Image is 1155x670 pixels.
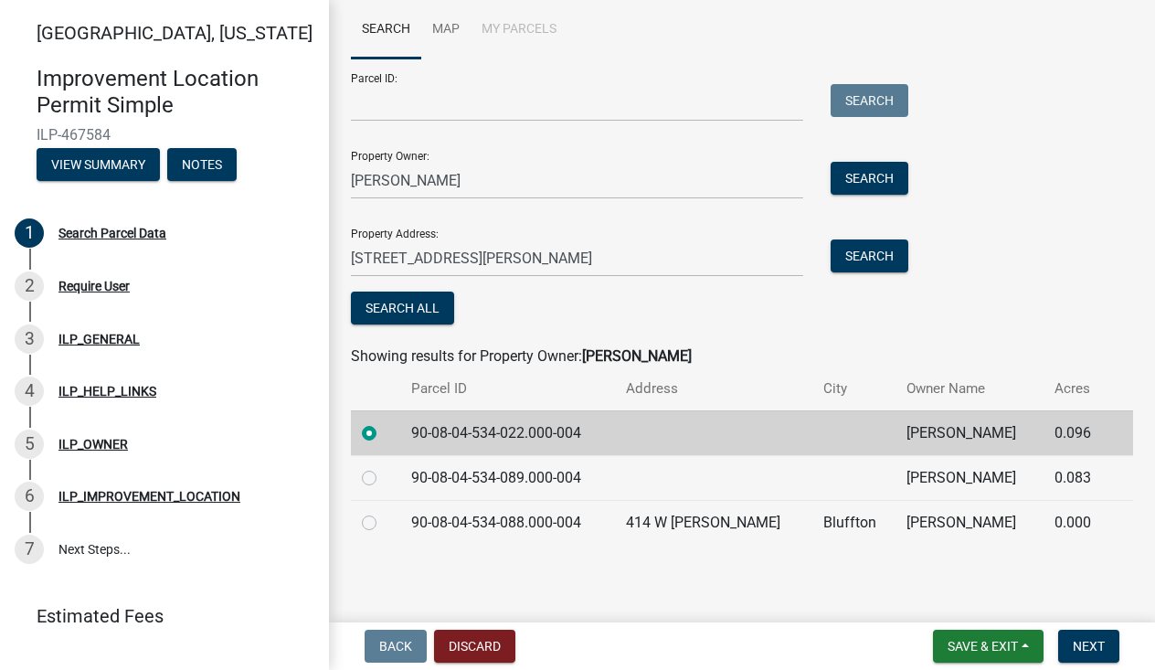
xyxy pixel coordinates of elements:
[37,148,160,181] button: View Summary
[812,500,896,545] td: Bluffton
[58,385,156,398] div: ILP_HELP_LINKS
[37,158,160,173] wm-modal-confirm: Summary
[15,218,44,248] div: 1
[1058,630,1119,663] button: Next
[37,66,314,119] h4: Improvement Location Permit Simple
[351,1,421,59] a: Search
[1044,455,1109,500] td: 0.083
[831,239,908,272] button: Search
[1044,410,1109,455] td: 0.096
[400,500,615,545] td: 90-08-04-534-088.000-004
[1073,639,1105,654] span: Next
[351,292,454,324] button: Search All
[58,227,166,239] div: Search Parcel Data
[379,639,412,654] span: Back
[1044,367,1109,410] th: Acres
[895,500,1043,545] td: [PERSON_NAME]
[58,438,128,451] div: ILP_OWNER
[15,324,44,354] div: 3
[365,630,427,663] button: Back
[812,367,896,410] th: City
[615,367,812,410] th: Address
[895,367,1043,410] th: Owner Name
[615,500,812,545] td: 414 W [PERSON_NAME]
[400,455,615,500] td: 90-08-04-534-089.000-004
[37,22,313,44] span: [GEOGRAPHIC_DATA], [US_STATE]
[167,158,237,173] wm-modal-confirm: Notes
[37,126,292,144] span: ILP-467584
[948,639,1018,654] span: Save & Exit
[582,347,692,365] strong: [PERSON_NAME]
[58,280,130,292] div: Require User
[58,490,240,503] div: ILP_IMPROVEMENT_LOCATION
[15,535,44,564] div: 7
[15,598,300,634] a: Estimated Fees
[434,630,515,663] button: Discard
[400,410,615,455] td: 90-08-04-534-022.000-004
[167,148,237,181] button: Notes
[400,367,615,410] th: Parcel ID
[351,346,1133,367] div: Showing results for Property Owner:
[831,162,908,195] button: Search
[1044,500,1109,545] td: 0.000
[15,377,44,406] div: 4
[15,271,44,301] div: 2
[933,630,1044,663] button: Save & Exit
[58,333,140,346] div: ILP_GENERAL
[15,482,44,511] div: 6
[895,455,1043,500] td: [PERSON_NAME]
[15,430,44,459] div: 5
[831,84,908,117] button: Search
[895,410,1043,455] td: [PERSON_NAME]
[421,1,471,59] a: Map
